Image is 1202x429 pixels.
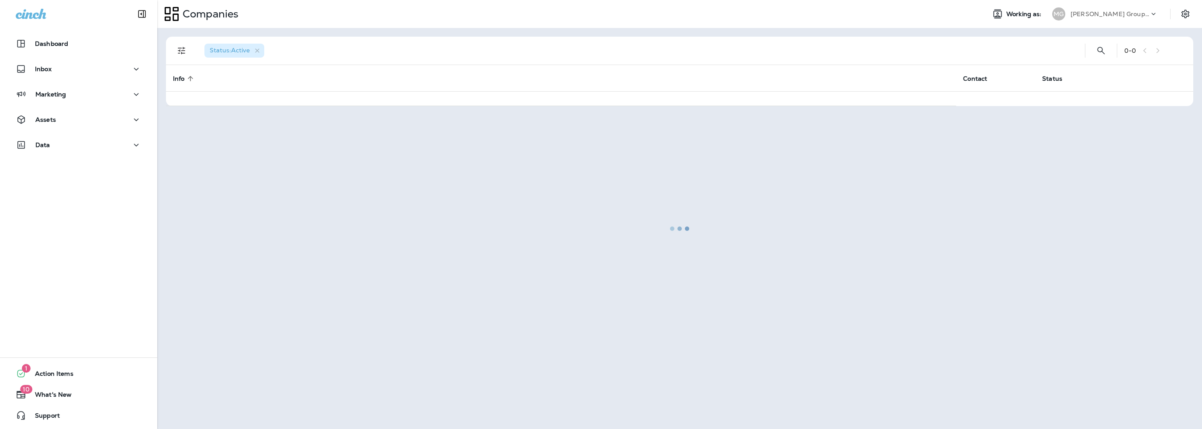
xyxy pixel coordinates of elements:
button: Support [9,407,149,424]
button: Assets [9,111,149,128]
button: Inbox [9,60,149,78]
p: [PERSON_NAME] Group dba [PERSON_NAME] [1071,10,1149,17]
span: 10 [20,385,32,394]
p: Assets [35,116,56,123]
span: Working as: [1006,10,1043,18]
span: 1 [22,364,31,373]
span: Support [26,412,60,422]
button: Dashboard [9,35,149,52]
button: 10What's New [9,386,149,403]
button: 1Action Items [9,365,149,382]
span: Action Items [26,370,73,381]
button: Settings [1178,6,1193,22]
p: Data [35,141,50,148]
button: Marketing [9,86,149,103]
p: Inbox [35,65,52,72]
button: Data [9,136,149,154]
p: Dashboard [35,40,68,47]
div: MG [1052,7,1065,21]
p: Marketing [35,91,66,98]
p: Companies [179,7,238,21]
span: What's New [26,391,72,402]
button: Collapse Sidebar [130,5,154,23]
